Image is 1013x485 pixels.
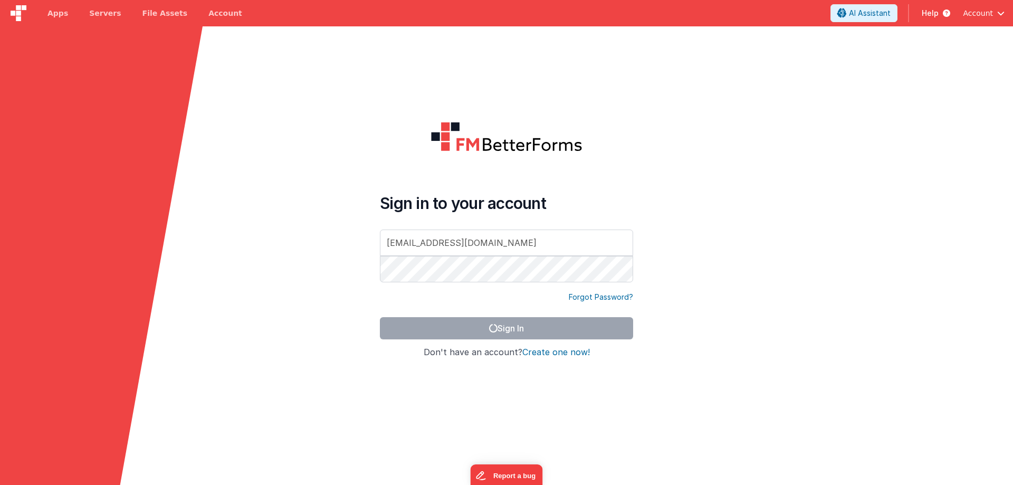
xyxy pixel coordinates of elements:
[380,317,633,339] button: Sign In
[963,8,1005,18] button: Account
[922,8,939,18] span: Help
[380,348,633,357] h4: Don't have an account?
[849,8,891,18] span: AI Assistant
[380,194,633,213] h4: Sign in to your account
[830,4,897,22] button: AI Assistant
[380,230,633,256] input: Email Address
[142,8,188,18] span: File Assets
[89,8,121,18] span: Servers
[522,348,590,357] button: Create one now!
[963,8,993,18] span: Account
[47,8,68,18] span: Apps
[569,292,633,302] a: Forgot Password?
